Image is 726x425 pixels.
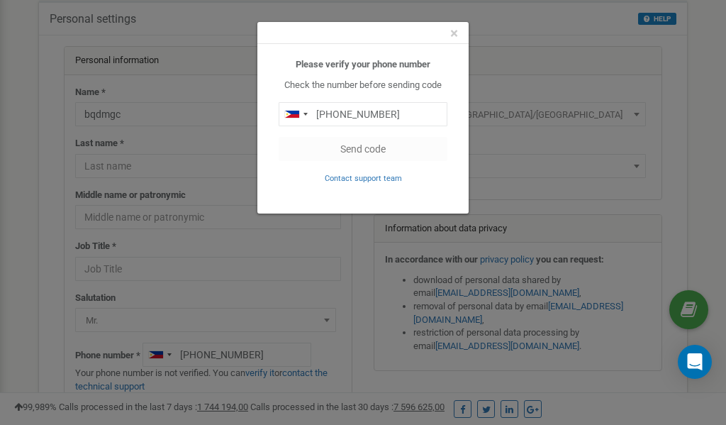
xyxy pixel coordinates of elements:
[678,345,712,379] div: Open Intercom Messenger
[450,25,458,42] span: ×
[279,79,447,92] p: Check the number before sending code
[450,26,458,41] button: Close
[325,172,402,183] a: Contact support team
[279,103,312,126] div: Telephone country code
[279,102,447,126] input: 0905 123 4567
[296,59,430,70] b: Please verify your phone number
[325,174,402,183] small: Contact support team
[279,137,447,161] button: Send code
